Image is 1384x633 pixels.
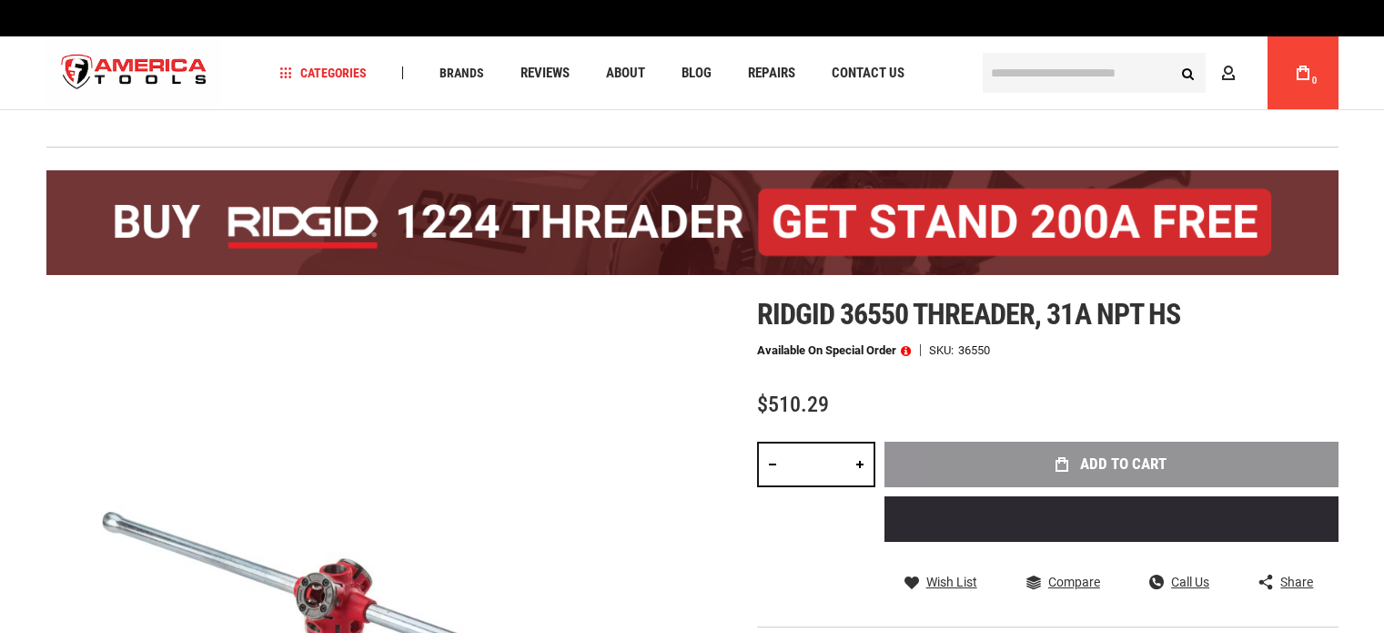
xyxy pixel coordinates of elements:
[958,344,990,356] div: 36550
[439,66,484,79] span: Brands
[271,61,375,86] a: Categories
[1312,76,1318,86] span: 0
[682,66,712,80] span: Blog
[1171,56,1206,90] button: Search
[904,574,977,590] a: Wish List
[512,61,578,86] a: Reviews
[1171,576,1209,588] span: Call Us
[598,61,653,86] a: About
[1280,576,1313,588] span: Share
[740,61,803,86] a: Repairs
[520,66,570,80] span: Reviews
[1026,574,1100,590] a: Compare
[748,66,795,80] span: Repairs
[279,66,367,79] span: Categories
[757,344,911,357] p: Available on Special Order
[757,297,1180,332] span: Ridgid 36550 threader, 31a npt hs
[46,39,223,107] a: store logo
[1149,574,1209,590] a: Call Us
[46,39,223,107] img: America Tools
[926,576,977,588] span: Wish List
[606,66,645,80] span: About
[431,61,492,86] a: Brands
[929,344,958,356] strong: SKU
[757,392,829,417] span: $510.29
[673,61,720,86] a: Blog
[1048,576,1100,588] span: Compare
[823,61,913,86] a: Contact Us
[46,170,1339,275] img: BOGO: Buy the RIDGID® 1224 Threader (26092), get the 92467 200A Stand FREE!
[1286,36,1320,109] a: 0
[832,66,904,80] span: Contact Us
